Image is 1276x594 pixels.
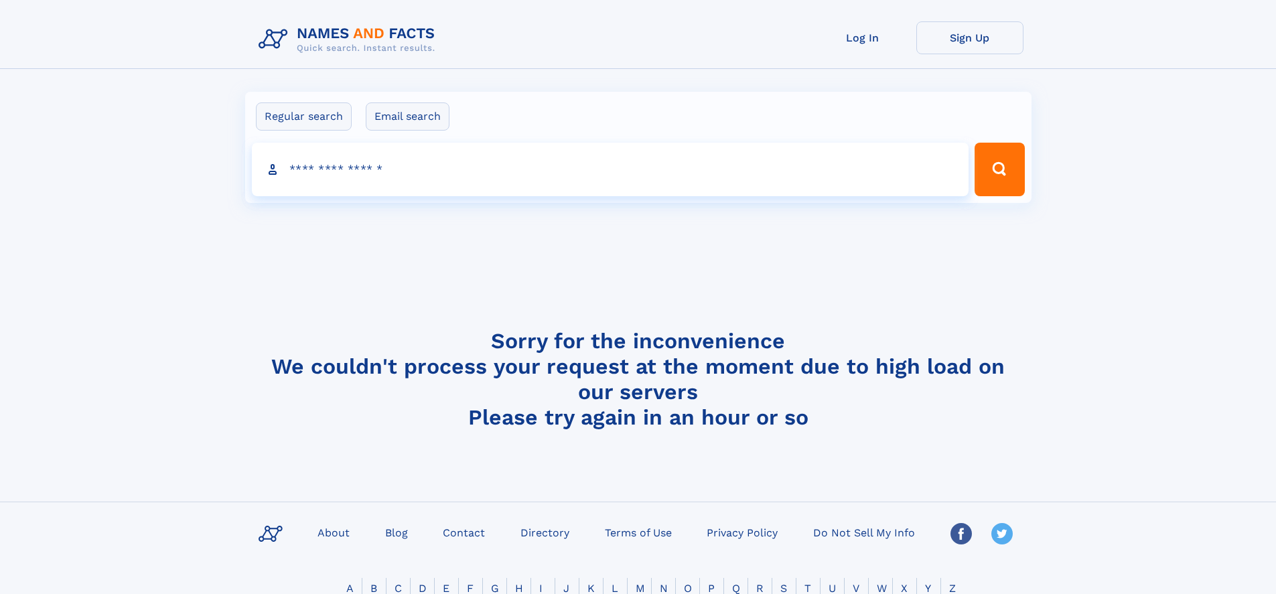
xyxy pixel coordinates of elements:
label: Regular search [256,102,352,131]
a: Contact [437,522,490,542]
a: Do Not Sell My Info [808,522,920,542]
h4: Sorry for the inconvenience We couldn't process your request at the moment due to high load on ou... [253,328,1023,430]
a: Privacy Policy [701,522,783,542]
a: Blog [380,522,413,542]
a: Terms of Use [599,522,677,542]
a: Log In [809,21,916,54]
input: search input [252,143,969,196]
button: Search Button [975,143,1024,196]
label: Email search [366,102,449,131]
a: About [312,522,355,542]
img: Facebook [950,523,972,544]
img: Twitter [991,523,1013,544]
a: Directory [515,522,575,542]
a: Sign Up [916,21,1023,54]
img: Logo Names and Facts [253,21,446,58]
